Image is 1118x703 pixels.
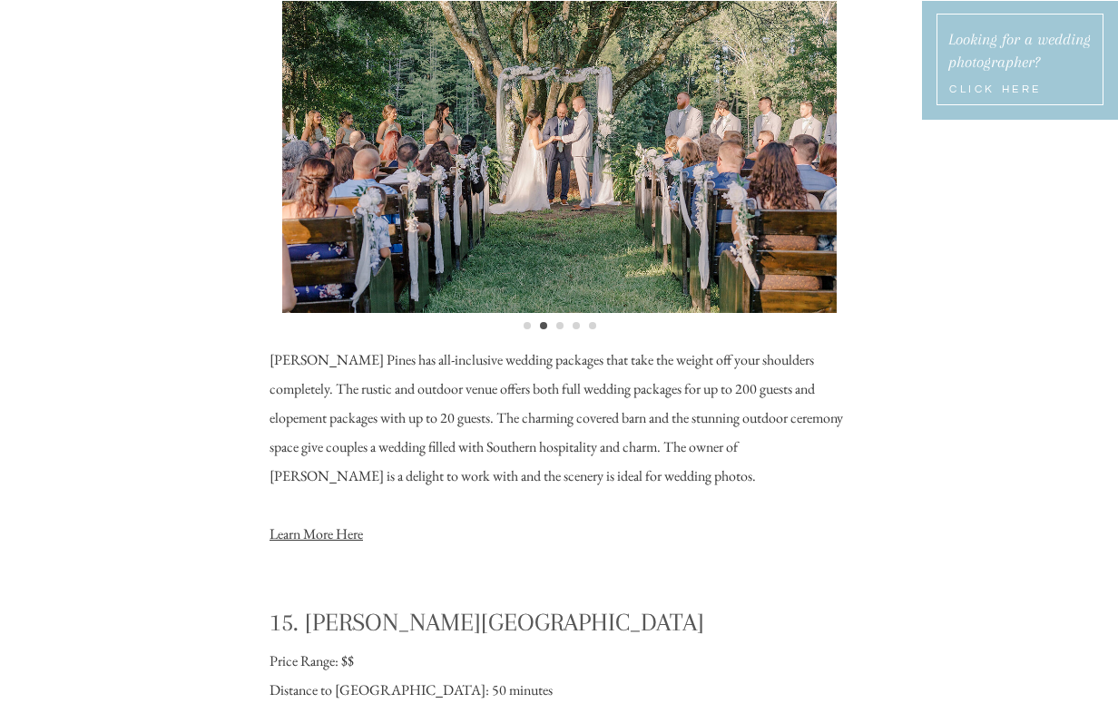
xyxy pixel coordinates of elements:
[573,322,580,329] li: Page dot 4
[556,322,564,329] li: Page dot 3
[270,346,849,583] p: [PERSON_NAME] Pines has all-inclusive wedding packages that take the weight off your shoulders co...
[270,606,849,641] h3: 15. [PERSON_NAME][GEOGRAPHIC_DATA]
[270,524,363,543] a: Learn More Here
[589,322,596,329] li: Page dot 5
[949,82,1100,103] a: Click Here
[524,322,531,329] li: Page dot 1
[540,322,547,329] li: Page dot 2
[948,28,1094,73] a: Looking for a wedding photographer?
[270,647,849,699] p: Price Range: $$ Distance to [GEOGRAPHIC_DATA]: 50 minutes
